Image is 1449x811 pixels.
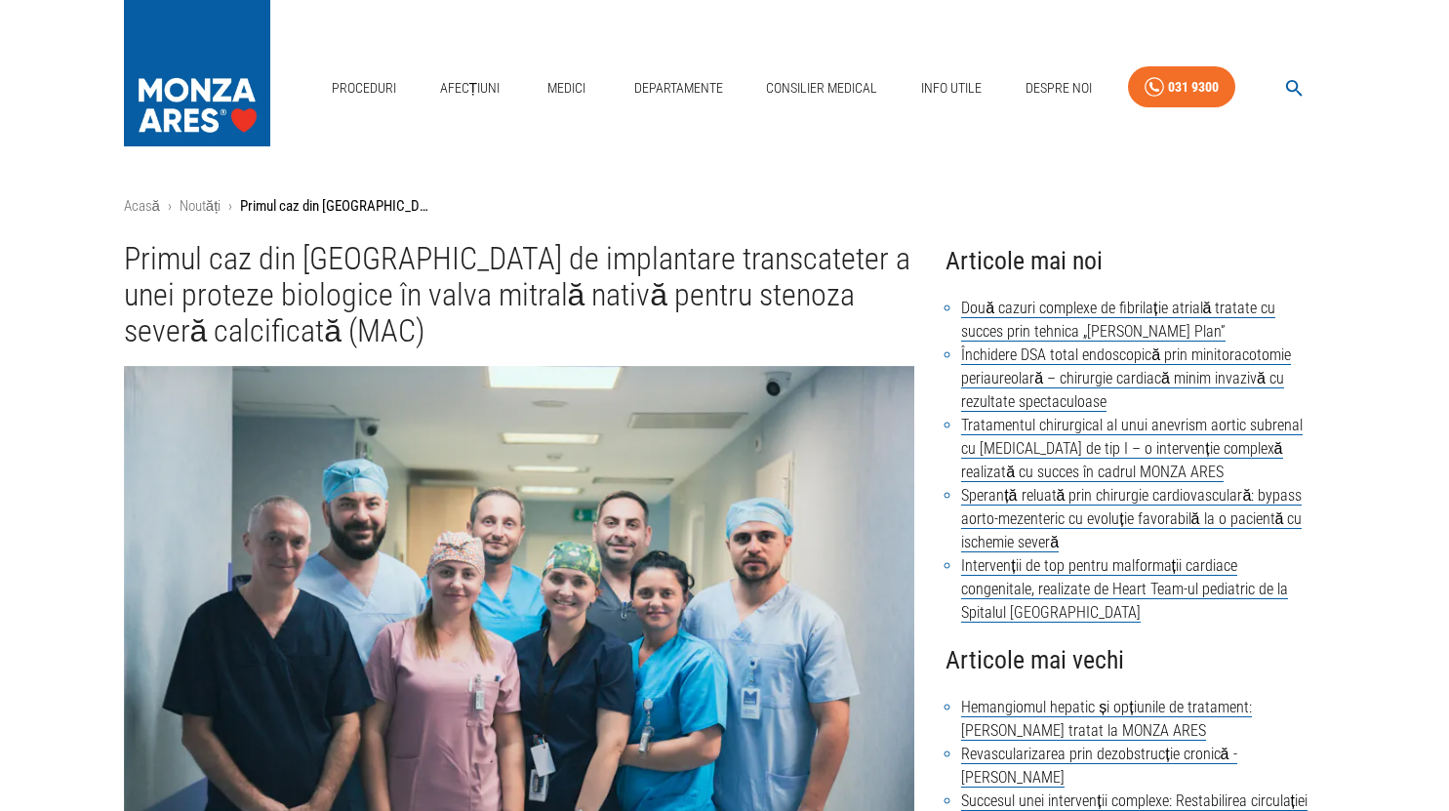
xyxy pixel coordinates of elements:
div: 031 9300 [1168,75,1219,100]
a: Noutăți [180,197,221,215]
a: Hemangiomul hepatic și opțiunile de tratament: [PERSON_NAME] tratat la MONZA ARES [961,698,1251,741]
a: Despre Noi [1018,68,1100,108]
a: Revascularizarea prin dezobstrucție cronică - [PERSON_NAME] [961,745,1236,788]
a: Două cazuri complexe de fibrilație atrială tratate cu succes prin tehnica „[PERSON_NAME] Plan” [961,299,1275,342]
a: Închidere DSA total endoscopică prin minitoracotomie periaureolară – chirurgie cardiacă minim inv... [961,345,1291,412]
h4: Articole mai noi [946,241,1325,281]
a: Speranță reluată prin chirurgie cardiovasculară: bypass aorto-mezenteric cu evoluție favorabilă l... [961,486,1302,552]
a: 031 9300 [1128,66,1235,108]
li: › [168,195,172,218]
a: Medici [536,68,598,108]
nav: breadcrumb [124,195,1326,218]
a: Acasă [124,197,160,215]
li: › [228,195,232,218]
a: Intervenții de top pentru malformații cardiace congenitale, realizate de Heart Team-ul pediatric ... [961,556,1288,623]
a: Tratamentul chirurgical al unui anevrism aortic subrenal cu [MEDICAL_DATA] de tip I – o intervenț... [961,416,1303,482]
a: Departamente [626,68,731,108]
a: Afecțiuni [432,68,508,108]
a: Consilier Medical [758,68,885,108]
h1: Primul caz din [GEOGRAPHIC_DATA] de implantare transcateter a unei proteze biologice în valva mit... [124,241,915,350]
p: Primul caz din [GEOGRAPHIC_DATA] de implantare transcateter a unei proteze biologice în valva mit... [240,195,435,218]
a: Proceduri [324,68,404,108]
a: Info Utile [913,68,989,108]
h4: Articole mai vechi [946,640,1325,680]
